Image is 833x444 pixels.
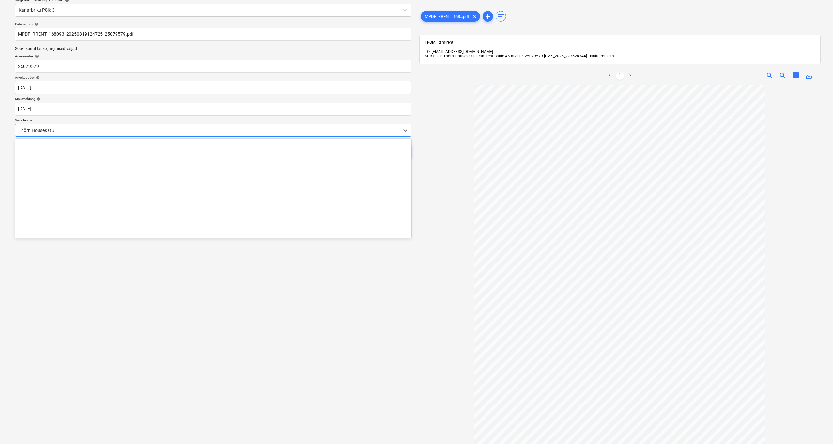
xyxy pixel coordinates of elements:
p: Vali ettevõte [15,118,411,124]
input: Arve number [15,60,411,73]
span: clear [470,12,478,20]
span: zoom_in [766,72,774,80]
span: Näita rohkem [590,54,614,58]
div: Maksetähtaeg [15,97,411,101]
a: Next page [626,72,634,80]
div: Põhifaili nimi [15,22,411,26]
p: Soovi korral täitke järgmised väljad [15,46,411,52]
span: help [35,76,40,80]
span: TO: [EMAIL_ADDRESS][DOMAIN_NAME] [425,49,493,54]
span: help [35,97,40,101]
span: help [34,54,39,58]
span: SUBJECT: Thörn Houses OÜ - Ramirent Baltic AS arve nr. 25079579 [EMK_2025_273528344] [425,54,587,58]
span: MPDF_RRENT_168...pdf [421,14,473,19]
span: sort [497,12,505,20]
div: Arve kuupäev [15,75,411,80]
span: add [484,12,492,20]
span: ... [587,54,614,58]
input: Tähtaega pole määratud [15,103,411,116]
input: Arve kuupäeva pole määratud. [15,81,411,94]
a: Page 1 is your current page [616,72,624,80]
div: Arve number [15,54,411,58]
a: Previous page [606,72,613,80]
span: chat [792,72,800,80]
span: save_alt [805,72,813,80]
div: MPDF_RRENT_168...pdf [421,11,480,22]
span: help [33,22,38,26]
input: Põhifaili nimi [15,28,411,41]
span: FROM: Ramirent [425,40,453,45]
span: zoom_out [779,72,787,80]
